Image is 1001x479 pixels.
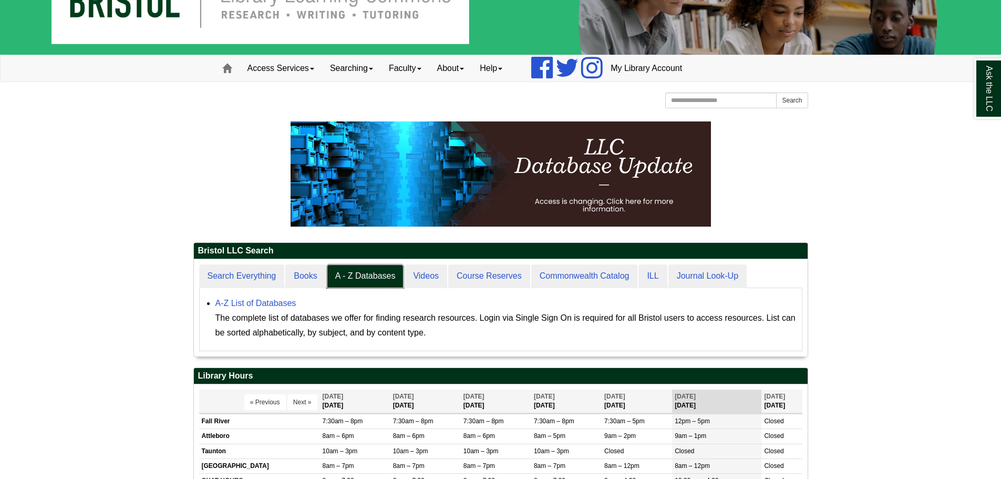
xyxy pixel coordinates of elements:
span: 8am – 6pm [463,432,495,440]
th: [DATE] [531,390,602,413]
span: [DATE] [764,393,785,400]
span: Closed [764,432,783,440]
a: Help [472,55,510,81]
span: [DATE] [604,393,625,400]
span: 8am – 7pm [534,462,565,470]
span: 7:30am – 5pm [604,417,645,425]
span: 9am – 1pm [675,432,706,440]
span: [DATE] [534,393,555,400]
th: [DATE] [672,390,761,413]
span: 10am – 3pm [323,447,358,455]
span: 7:30am – 8pm [463,417,504,425]
td: [GEOGRAPHIC_DATA] [199,458,320,473]
a: ILL [638,264,667,288]
span: [DATE] [323,393,344,400]
span: [DATE] [393,393,414,400]
th: [DATE] [761,390,802,413]
a: Videos [405,264,447,288]
button: « Previous [244,394,286,410]
span: Closed [764,447,783,455]
span: Closed [604,447,624,455]
a: A - Z Databases [327,264,404,288]
span: Closed [764,462,783,470]
span: 9am – 2pm [604,432,636,440]
td: Fall River [199,414,320,429]
span: Closed [764,417,783,425]
a: Searching [322,55,381,81]
span: [DATE] [675,393,696,400]
button: Next » [287,394,317,410]
td: Taunton [199,444,320,458]
span: 8am – 7pm [463,462,495,470]
td: Attleboro [199,429,320,444]
a: Books [285,264,325,288]
span: 8am – 6pm [323,432,354,440]
a: Commonwealth Catalog [531,264,638,288]
a: My Library Account [603,55,690,81]
a: Course Reserves [448,264,530,288]
span: 7:30am – 8pm [323,417,363,425]
a: Search Everything [199,264,285,288]
span: 8am – 12pm [675,462,710,470]
th: [DATE] [602,390,672,413]
th: [DATE] [320,390,390,413]
div: The complete list of databases we offer for finding research resources. Login via Single Sign On ... [215,311,797,340]
span: 8am – 12pm [604,462,639,470]
span: 7:30am – 8pm [534,417,574,425]
span: 10am – 3pm [393,447,428,455]
span: 10am – 3pm [534,447,569,455]
button: Search [776,93,808,108]
span: Closed [675,447,694,455]
h2: Bristol LLC Search [194,243,808,259]
a: A-Z List of Databases [215,299,296,308]
span: 8am – 7pm [393,462,425,470]
span: 10am – 3pm [463,447,499,455]
span: 12pm – 5pm [675,417,710,425]
a: Faculty [381,55,429,81]
span: 8am – 5pm [534,432,565,440]
span: 7:30am – 8pm [393,417,434,425]
a: Access Services [240,55,322,81]
span: 8am – 7pm [323,462,354,470]
span: [DATE] [463,393,484,400]
img: HTML tutorial [291,121,711,227]
a: Journal Look-Up [668,264,747,288]
th: [DATE] [461,390,531,413]
a: About [429,55,472,81]
th: [DATE] [390,390,461,413]
h2: Library Hours [194,368,808,384]
span: 8am – 6pm [393,432,425,440]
